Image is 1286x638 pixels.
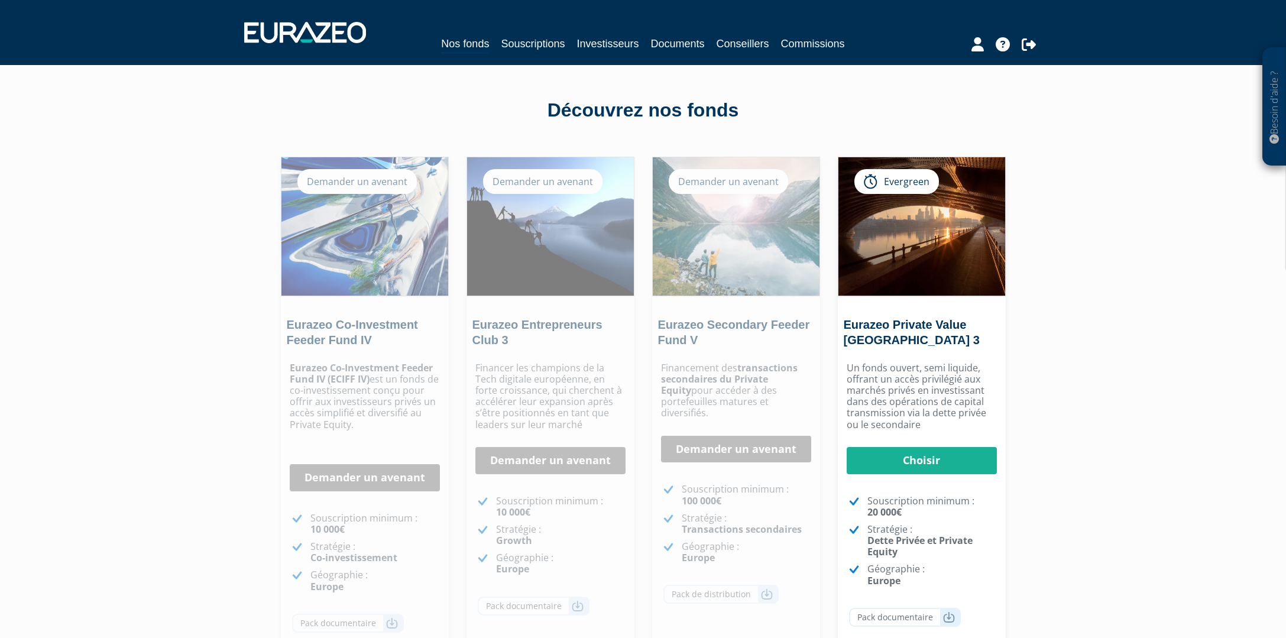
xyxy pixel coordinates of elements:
[661,436,811,463] a: Demander un avenant
[682,541,811,563] p: Géographie :
[496,506,530,519] strong: 10 000€
[844,318,980,346] a: Eurazeo Private Value [GEOGRAPHIC_DATA] 3
[297,169,417,194] div: Demander un avenant
[292,614,404,633] a: Pack documentaire
[867,524,997,558] p: Stratégie :
[669,169,788,194] div: Demander un avenant
[496,552,626,575] p: Géographie :
[310,523,345,536] strong: 10 000€
[576,35,639,52] a: Investisseurs
[867,506,902,519] strong: 20 000€
[467,157,634,296] img: Eurazeo Entrepreneurs Club 3
[472,318,602,346] a: Eurazeo Entrepreneurs Club 3
[838,157,1005,296] img: Eurazeo Private Value Europe 3
[290,464,440,491] a: Demander un avenant
[867,534,973,558] strong: Dette Privée et Private Equity
[682,513,811,535] p: Stratégie :
[653,157,819,296] img: Eurazeo Secondary Feeder Fund V
[682,551,715,564] strong: Europe
[496,534,532,547] strong: Growth
[310,513,440,535] p: Souscription minimum :
[501,35,565,52] a: Souscriptions
[287,318,418,346] a: Eurazeo Co-Investment Feeder Fund IV
[496,524,626,546] p: Stratégie :
[244,22,366,43] img: 1732889491-logotype_eurazeo_blanc_rvb.png
[475,447,626,474] a: Demander un avenant
[847,447,997,474] a: Choisir
[661,362,811,419] p: Financement des pour accéder à des portefeuilles matures et diversifiés.
[441,35,489,54] a: Nos fonds
[310,551,397,564] strong: Co-investissement
[290,362,440,430] p: est un fonds de co-investissement conçu pour offrir aux investisseurs privés un accès simplifié e...
[310,541,440,563] p: Stratégie :
[781,35,845,52] a: Commissions
[478,597,589,616] a: Pack documentaire
[682,523,802,536] strong: Transactions secondaires
[682,494,721,507] strong: 100 000€
[651,35,705,52] a: Documents
[475,362,626,430] p: Financer les champions de la Tech digitale européenne, en forte croissance, qui cherchent à accél...
[496,495,626,518] p: Souscription minimum :
[496,562,529,575] strong: Europe
[717,35,769,52] a: Conseillers
[663,585,779,604] a: Pack de distribution
[867,563,997,586] p: Géographie :
[854,169,939,194] div: Evergreen
[847,362,997,430] p: Un fonds ouvert, semi liquide, offrant un accès privilégié aux marchés privés en investissant dan...
[306,97,980,124] div: Découvrez nos fonds
[310,580,344,593] strong: Europe
[483,169,602,194] div: Demander un avenant
[658,318,810,346] a: Eurazeo Secondary Feeder Fund V
[310,569,440,592] p: Géographie :
[661,361,798,397] strong: transactions secondaires du Private Equity
[1268,54,1281,160] p: Besoin d'aide ?
[867,495,997,518] p: Souscription minimum :
[849,608,961,627] a: Pack documentaire
[682,484,811,506] p: Souscription minimum :
[290,361,433,386] strong: Eurazeo Co-Investment Feeder Fund IV (ECIFF IV)
[281,157,448,296] img: Eurazeo Co-Investment Feeder Fund IV
[867,574,900,587] strong: Europe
